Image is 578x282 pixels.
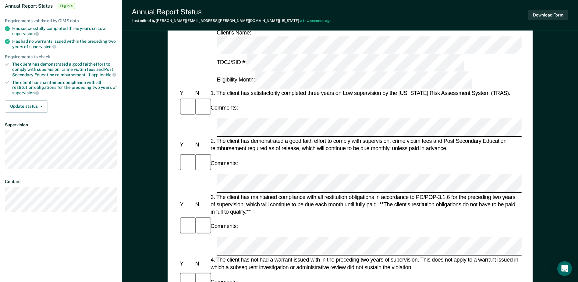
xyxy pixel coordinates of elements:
[91,72,116,77] span: applicable
[12,80,117,96] div: The client has maintained compliance with all restitution obligations for the preceding two years of
[132,19,332,23] div: Last edited by [PERSON_NAME][EMAIL_ADDRESS][PERSON_NAME][DOMAIN_NAME][US_STATE]
[194,141,209,149] div: N
[209,222,239,230] div: Comments:
[132,7,332,16] div: Annual Report Status
[5,179,117,184] dt: Contact
[209,104,239,111] div: Comments:
[179,89,194,97] div: Y
[12,39,117,49] div: Has had no warrants issued within the preceding two years of
[528,10,568,20] button: Download Form
[194,260,209,267] div: N
[215,54,465,71] div: TDCJ/SID #:
[209,193,522,215] div: 3. The client has maintained compliance with all restitution obligations in accordance to PD/POP-...
[179,260,194,267] div: Y
[209,89,522,97] div: 1. The client has satisfactorily completed three years on Low supervision by the [US_STATE] Risk ...
[209,160,239,167] div: Comments:
[5,54,117,60] div: Requirements to check
[12,90,39,95] span: supervision
[194,89,209,97] div: N
[12,62,117,77] div: The client has demonstrated a good faith effort to comply with supervision, crime victim fees and...
[209,256,522,271] div: 4. The client has not had a warrant issued with in the preceding two years of supervision. This d...
[58,3,75,9] span: Eligible
[5,3,53,9] span: Annual Report Status
[179,141,194,149] div: Y
[557,261,572,276] div: Open Intercom Messenger
[29,44,56,49] span: supervision
[209,138,522,152] div: 2. The client has demonstrated a good faith effort to comply with supervision, crime victim fees ...
[194,201,209,208] div: N
[300,19,332,23] span: a few seconds ago
[12,31,39,36] span: supervision
[5,18,117,23] div: Requirements validated by OIMS data
[179,201,194,208] div: Y
[5,100,48,113] button: Update status
[12,26,117,36] div: Has successfully completed three years on Low
[215,71,473,89] div: Eligibility Month:
[5,122,117,128] dt: Supervision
